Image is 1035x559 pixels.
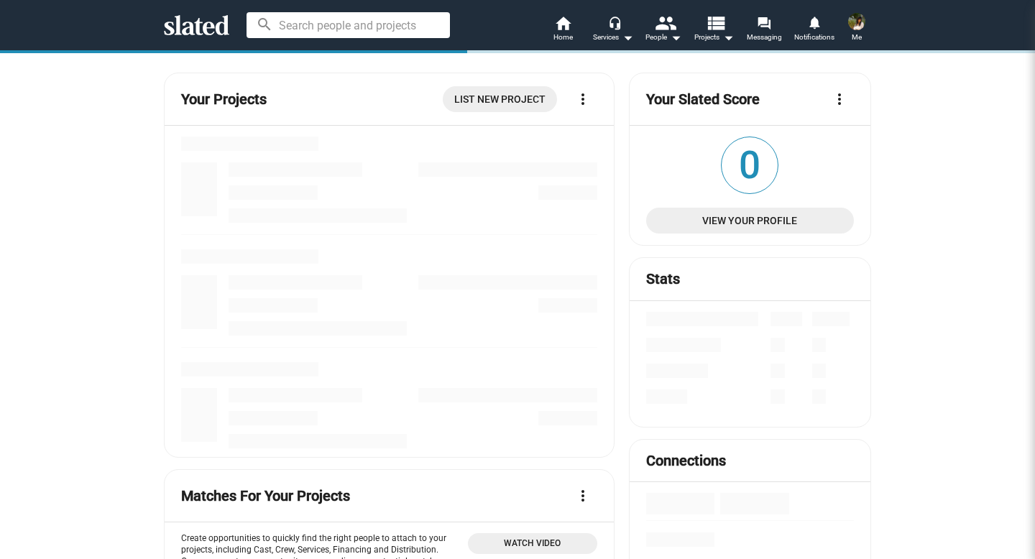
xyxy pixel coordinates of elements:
[807,15,821,29] mat-icon: notifications
[667,29,684,46] mat-icon: arrow_drop_down
[574,487,592,504] mat-icon: more_vert
[831,91,848,108] mat-icon: more_vert
[839,10,874,47] button: Esha BargateMe
[619,29,636,46] mat-icon: arrow_drop_down
[747,29,782,46] span: Messaging
[848,13,865,30] img: Esha Bargate
[655,12,676,33] mat-icon: people
[646,90,760,109] mat-card-title: Your Slated Score
[646,451,726,471] mat-card-title: Connections
[574,91,592,108] mat-icon: more_vert
[646,208,854,234] a: View Your Profile
[538,14,588,46] a: Home
[658,208,842,234] span: View Your Profile
[608,16,621,29] mat-icon: headset_mic
[443,86,557,112] a: List New Project
[694,29,734,46] span: Projects
[646,269,680,289] mat-card-title: Stats
[477,536,589,551] span: Watch Video
[247,12,450,38] input: Search people and projects
[794,29,834,46] span: Notifications
[588,14,638,46] button: Services
[638,14,689,46] button: People
[468,533,597,554] button: Open 'Opportunities Intro Video' dialog
[554,14,571,32] mat-icon: home
[705,12,726,33] mat-icon: view_list
[181,90,267,109] mat-card-title: Your Projects
[739,14,789,46] a: Messaging
[553,29,573,46] span: Home
[719,29,737,46] mat-icon: arrow_drop_down
[789,14,839,46] a: Notifications
[722,137,778,193] span: 0
[181,486,350,506] mat-card-title: Matches For Your Projects
[689,14,739,46] button: Projects
[645,29,681,46] div: People
[454,86,546,112] span: List New Project
[757,16,770,29] mat-icon: forum
[852,29,862,46] span: Me
[593,29,633,46] div: Services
